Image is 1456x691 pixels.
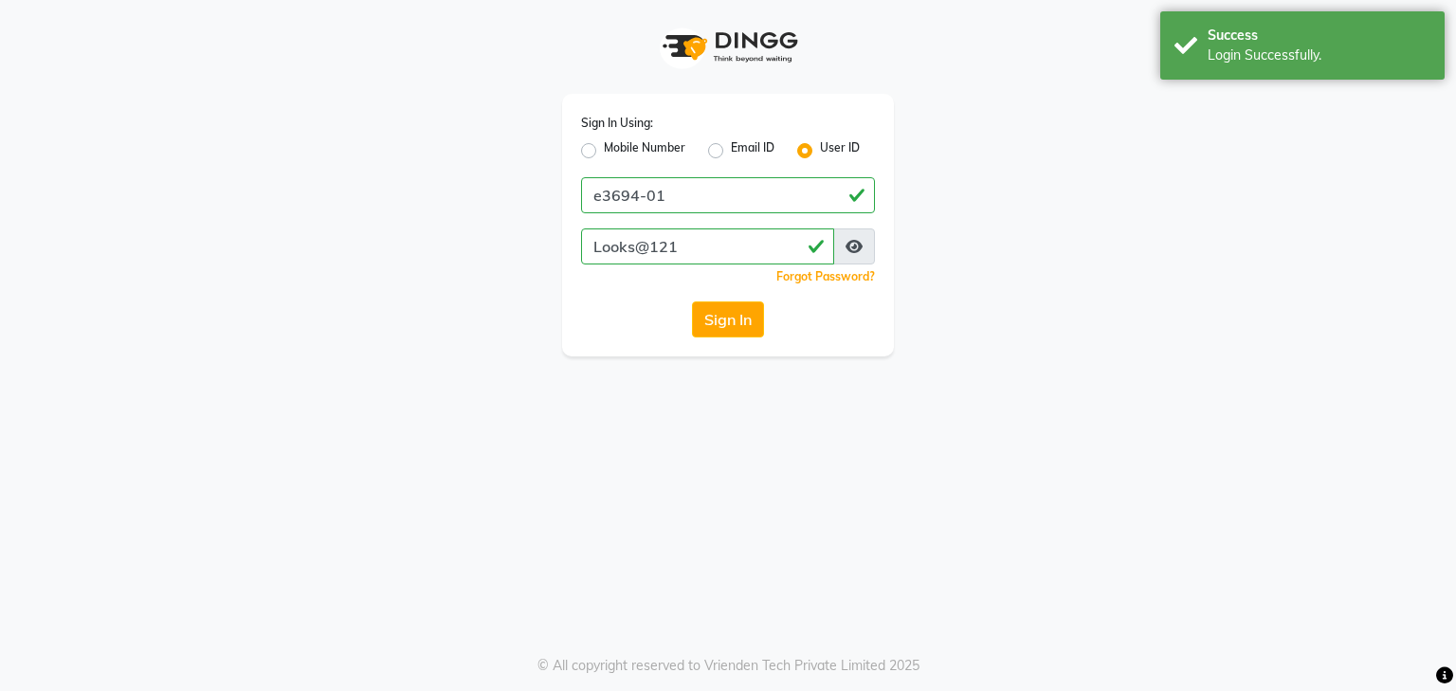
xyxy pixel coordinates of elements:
[776,269,875,283] a: Forgot Password?
[652,19,804,75] img: logo1.svg
[604,139,685,162] label: Mobile Number
[692,301,764,337] button: Sign In
[581,115,653,132] label: Sign In Using:
[581,177,875,213] input: Username
[1208,26,1430,45] div: Success
[581,228,834,264] input: Username
[820,139,860,162] label: User ID
[731,139,774,162] label: Email ID
[1208,45,1430,65] div: Login Successfully.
